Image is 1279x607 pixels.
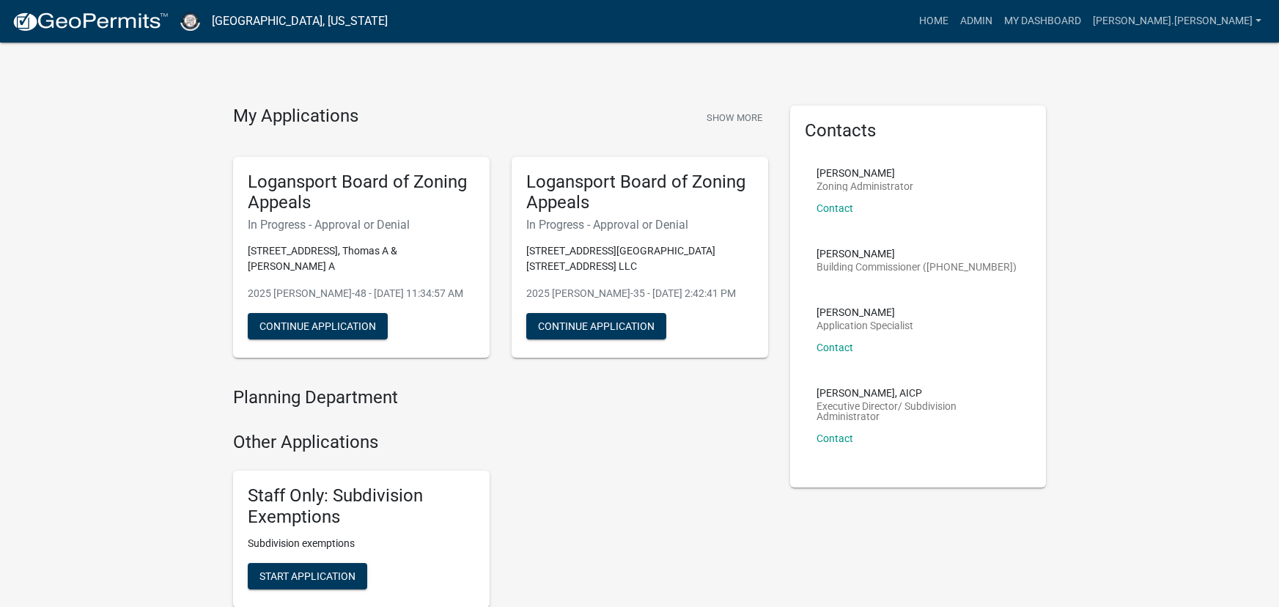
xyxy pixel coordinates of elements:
a: Admin [954,7,998,35]
p: [PERSON_NAME] [817,307,913,317]
a: [PERSON_NAME].[PERSON_NAME] [1087,7,1267,35]
p: [STREET_ADDRESS][GEOGRAPHIC_DATA][STREET_ADDRESS] LLC [526,243,753,274]
img: Cass County, Indiana [180,11,200,31]
p: 2025 [PERSON_NAME]-35 - [DATE] 2:42:41 PM [526,286,753,301]
h5: Contacts [805,120,1032,141]
h5: Logansport Board of Zoning Appeals [248,172,475,214]
p: Building Commissioner ([PHONE_NUMBER]) [817,262,1017,272]
button: Continue Application [248,313,388,339]
p: Application Specialist [817,320,913,331]
p: [PERSON_NAME] [817,249,1017,259]
a: Contact [817,342,853,353]
a: Contact [817,202,853,214]
p: [PERSON_NAME] [817,168,913,178]
p: 2025 [PERSON_NAME]-48 - [DATE] 11:34:57 AM [248,286,475,301]
h6: In Progress - Approval or Denial [526,218,753,232]
button: Start Application [248,563,367,589]
h5: Staff Only: Subdivision Exemptions [248,485,475,528]
h4: My Applications [233,106,358,128]
button: Continue Application [526,313,666,339]
a: Home [913,7,954,35]
h4: Other Applications [233,432,768,453]
p: [STREET_ADDRESS], Thomas A & [PERSON_NAME] A [248,243,475,274]
p: Executive Director/ Subdivision Administrator [817,401,1020,422]
p: [PERSON_NAME], AICP [817,388,1020,398]
p: Subdivision exemptions [248,536,475,551]
a: My Dashboard [998,7,1087,35]
p: Zoning Administrator [817,181,913,191]
h5: Logansport Board of Zoning Appeals [526,172,753,214]
span: Start Application [259,570,355,582]
a: [GEOGRAPHIC_DATA], [US_STATE] [212,9,388,34]
h6: In Progress - Approval or Denial [248,218,475,232]
button: Show More [701,106,768,130]
h4: Planning Department [233,387,768,408]
a: Contact [817,433,853,444]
